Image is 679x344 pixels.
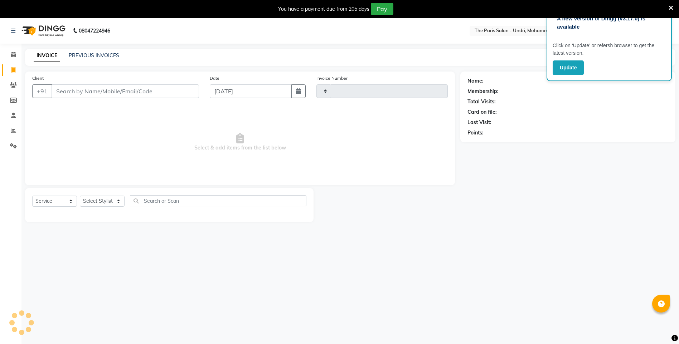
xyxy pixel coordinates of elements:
a: INVOICE [34,49,60,62]
p: A new version of Dingg (v3.17.0) is available [557,15,661,31]
div: Card on file: [467,108,497,116]
p: Click on ‘Update’ or refersh browser to get the latest version. [553,42,666,57]
input: Search by Name/Mobile/Email/Code [52,84,199,98]
div: Total Visits: [467,98,496,105]
button: Pay [371,3,393,15]
input: Search or Scan [130,195,306,206]
div: Name: [467,77,484,85]
label: Invoice Number [316,75,348,82]
button: Update [553,60,584,75]
b: 08047224946 [79,21,110,41]
span: Select & add items from the list below [32,107,448,178]
img: logo [18,21,67,41]
a: PREVIOUS INVOICES [69,52,119,59]
div: Last Visit: [467,119,491,126]
button: +91 [32,84,52,98]
label: Date [210,75,219,82]
div: Membership: [467,88,499,95]
div: You have a payment due from 205 days [278,5,369,13]
div: Points: [467,129,484,137]
label: Client [32,75,44,82]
